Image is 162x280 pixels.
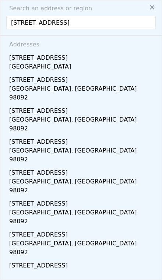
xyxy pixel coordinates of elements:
div: [GEOGRAPHIC_DATA], [GEOGRAPHIC_DATA] 98092 [9,115,156,134]
div: [GEOGRAPHIC_DATA], [GEOGRAPHIC_DATA] 98092 [9,239,156,258]
div: [GEOGRAPHIC_DATA] [9,62,156,73]
div: [STREET_ADDRESS] [9,196,156,208]
span: Search an address or region [3,4,92,13]
div: [GEOGRAPHIC_DATA], [GEOGRAPHIC_DATA] 98092 [9,177,156,196]
div: [GEOGRAPHIC_DATA], [GEOGRAPHIC_DATA] 98092 [9,146,156,165]
div: [STREET_ADDRESS] [9,50,156,62]
div: [STREET_ADDRESS] [9,165,156,177]
div: [STREET_ADDRESS] [9,73,156,84]
div: [STREET_ADDRESS] [9,104,156,115]
div: [STREET_ADDRESS] [9,134,156,146]
div: [STREET_ADDRESS] [9,227,156,239]
div: [STREET_ADDRESS] [9,258,156,270]
div: Addresses [6,36,156,50]
div: [GEOGRAPHIC_DATA], [GEOGRAPHIC_DATA] 98092 [9,84,156,104]
div: [GEOGRAPHIC_DATA], [GEOGRAPHIC_DATA] 98092 [9,208,156,227]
